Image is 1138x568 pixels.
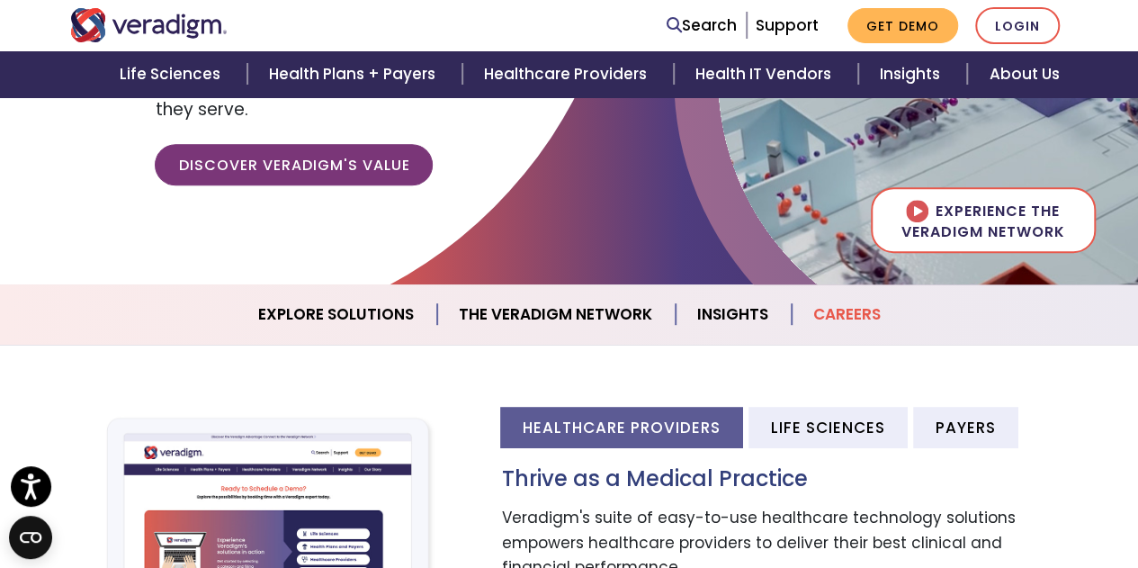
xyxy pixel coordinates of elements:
a: Health Plans + Payers [247,51,462,97]
span: Empowering our clients with trusted data, insights, and solutions to help reduce costs and improv... [155,20,551,122]
a: Health IT Vendors [674,51,858,97]
a: Support [756,14,819,36]
h3: Thrive as a Medical Practice [502,466,1069,492]
a: Discover Veradigm's Value [155,144,433,185]
li: Life Sciences [748,407,908,447]
a: Life Sciences [98,51,247,97]
li: Healthcare Providers [500,407,743,447]
a: Get Demo [847,8,958,43]
a: About Us [967,51,1080,97]
a: Search [667,14,737,38]
a: Insights [858,51,967,97]
a: Explore Solutions [237,292,437,338]
a: Healthcare Providers [462,51,673,97]
a: Careers [792,292,902,338]
img: Veradigm logo [70,8,228,42]
a: Insights [676,292,792,338]
a: The Veradigm Network [437,292,676,338]
a: Login [975,7,1060,44]
button: Open CMP widget [9,516,52,559]
li: Payers [913,407,1018,447]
